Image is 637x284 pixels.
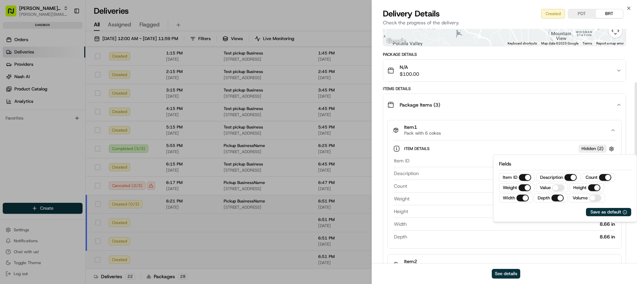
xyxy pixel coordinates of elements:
img: Google [385,37,408,46]
a: Powered byPylon [48,170,83,175]
img: Mariam Aslam [7,100,18,111]
div: 8.66 in [410,233,615,240]
span: Count [394,183,407,189]
span: Map data ©2025 Google [541,41,578,45]
p: Welcome 👋 [7,27,125,38]
a: Terms [583,41,592,45]
div: Pack with 6 cokes [422,170,615,177]
div: Past conversations [7,89,44,95]
label: Width [503,195,515,201]
span: Item Details [404,146,431,151]
div: 📗 [7,154,12,159]
button: Hidden (2) [578,145,616,153]
a: Report a map error [596,41,624,45]
span: Delivery Details [383,8,440,19]
span: Depth [394,233,407,240]
button: Package Items (3) [383,94,626,116]
span: [PERSON_NAME] [21,106,55,112]
button: BRT [596,9,623,18]
span: • [57,106,59,112]
input: Clear [18,44,113,51]
div: We're available if you need us! [31,72,94,78]
div: 8.66 in [410,221,615,227]
label: Value [540,185,551,191]
span: API Documentation [65,153,110,160]
label: Depth [538,195,550,201]
span: Item ID [394,157,410,164]
label: Weight [503,185,517,191]
span: [PERSON_NAME] [21,125,55,130]
button: Save as default [586,208,631,216]
span: Width [394,221,407,227]
div: 4.41 lb [412,195,615,202]
button: See all [106,88,125,96]
img: 4988371391238_9404d814bf3eb2409008_72.png [14,65,27,78]
span: Package Items ( 3 ) [400,101,440,108]
label: Height [573,185,587,191]
div: 4 [410,183,615,189]
a: 💻API Documentation [55,150,113,163]
button: Keyboard shortcuts [508,41,537,46]
button: N/A$100.00 [383,60,626,82]
span: • [57,125,59,130]
span: [DATE] [61,106,75,112]
button: PDT [568,9,596,18]
div: 8.66 in [411,208,615,215]
img: 1736555255976-a54dd68f-1ca7-489b-9aae-adbdc363a1c4 [7,65,19,78]
span: Description [394,170,419,177]
span: [DATE] [61,125,75,130]
span: Pack with 6 cokes [404,131,441,136]
button: Item1Pack with 6 cokes [388,120,621,140]
button: Map camera controls [609,24,622,38]
img: 1736555255976-a54dd68f-1ca7-489b-9aae-adbdc363a1c4 [14,107,19,112]
img: Lucas Ferreira [7,118,18,129]
div: 💻 [58,154,63,159]
label: Volume [573,195,588,201]
button: See details [492,269,520,279]
img: Nash [7,7,21,21]
div: Package Details [383,52,626,57]
p: Check the progress of the delivery. [383,19,626,26]
span: Height [394,208,408,215]
span: Weight [394,195,410,202]
div: Start new chat [31,65,112,72]
div: coke-pack [412,157,615,164]
span: Item 2 [404,259,417,265]
a: Open this area in Google Maps (opens a new window) [385,37,408,46]
button: Start new chat [116,67,125,76]
button: Save as default [590,209,627,215]
button: Item2 [388,255,621,274]
label: Count [586,174,598,181]
label: Description [540,174,563,181]
span: N/A [400,64,419,71]
span: Item 1 [404,124,441,131]
div: Items Details [383,86,626,91]
div: Item1Pack with 6 cokes [388,140,621,248]
p: Fields [499,160,631,167]
span: $100.00 [400,71,419,77]
span: Hidden ( 2 ) [582,146,603,152]
span: Knowledge Base [14,153,52,160]
label: Item ID [503,174,517,181]
span: Pylon [68,170,83,175]
a: 📗Knowledge Base [4,150,55,163]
